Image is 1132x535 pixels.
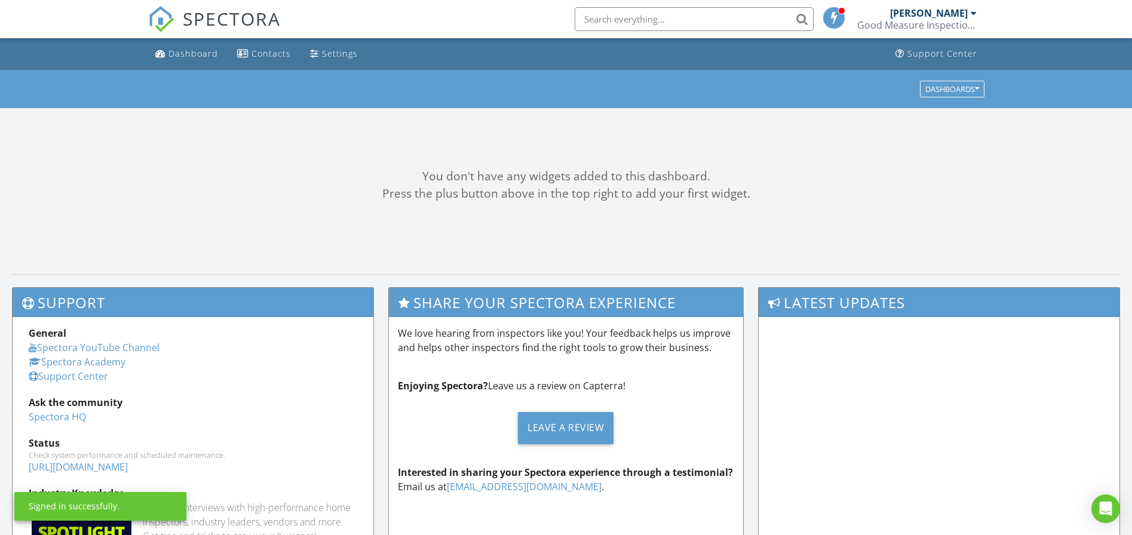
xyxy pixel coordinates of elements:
[251,48,291,59] div: Contacts
[398,402,734,453] a: Leave a Review
[232,43,296,65] a: Contacts
[907,48,977,59] div: Support Center
[148,16,281,41] a: SPECTORA
[29,370,108,383] a: Support Center
[168,48,218,59] div: Dashboard
[398,465,734,494] p: Email us at .
[447,480,602,493] a: [EMAIL_ADDRESS][DOMAIN_NAME]
[305,43,363,65] a: Settings
[322,48,358,59] div: Settings
[891,43,982,65] a: Support Center
[29,355,125,368] a: Spectora Academy
[398,379,488,392] strong: Enjoying Spectora?
[13,288,373,317] h3: Support
[857,19,977,31] div: Good Measure Inspections, LLC
[398,379,734,393] p: Leave us a review on Capterra!
[29,327,66,340] strong: General
[398,466,733,479] strong: Interested in sharing your Spectora experience through a testimonial?
[925,85,979,93] div: Dashboards
[29,395,357,410] div: Ask the community
[151,43,223,65] a: Dashboard
[389,288,743,317] h3: Share Your Spectora Experience
[890,7,968,19] div: [PERSON_NAME]
[148,6,174,32] img: The Best Home Inspection Software - Spectora
[29,341,159,354] a: Spectora YouTube Channel
[29,410,86,423] a: Spectora HQ
[759,288,1119,317] h3: Latest Updates
[920,81,984,97] button: Dashboards
[183,6,281,31] span: SPECTORA
[1091,494,1120,523] div: Open Intercom Messenger
[398,326,734,355] p: We love hearing from inspectors like you! Your feedback helps us improve and helps other inspecto...
[12,168,1120,185] div: You don't have any widgets added to this dashboard.
[29,486,357,500] div: Industry Knowledge
[518,412,613,444] div: Leave a Review
[29,500,119,512] div: Signed in successfully.
[575,7,814,31] input: Search everything...
[29,436,357,450] div: Status
[29,460,128,473] a: [URL][DOMAIN_NAME]
[12,185,1120,202] div: Press the plus button above in the top right to add your first widget.
[29,450,357,460] div: Check system performance and scheduled maintenance.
